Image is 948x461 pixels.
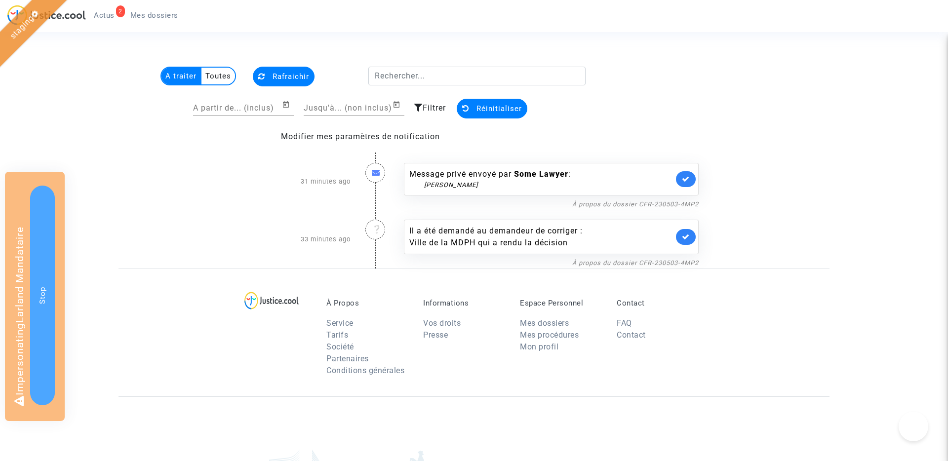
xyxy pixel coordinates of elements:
[393,99,404,111] button: Open calendar
[617,299,699,307] p: Contact
[242,153,358,210] div: 31 minutes ago
[514,169,568,179] b: Some Lawyer
[281,132,440,141] a: Modifier mes paramètres de notification
[273,72,309,81] span: Rafraichir
[130,11,178,20] span: Mes dossiers
[282,99,294,111] button: Open calendar
[423,318,461,328] a: Vos droits
[572,259,699,267] a: À propos du dossier CFR-230503-4MP2
[423,330,448,340] a: Presse
[899,412,928,441] iframe: Help Scout Beacon - Open
[423,103,446,113] span: Filtrer
[326,354,369,363] a: Partenaires
[122,8,186,23] a: Mes dossiers
[617,318,632,328] a: FAQ
[372,225,382,233] i: ❔
[520,330,579,340] a: Mes procédures
[368,67,586,85] input: Rechercher...
[520,299,602,307] p: Espace Personnel
[5,172,65,421] div: Impersonating
[86,8,122,23] a: 2Actus
[520,342,558,351] a: Mon profil
[326,318,354,328] a: Service
[116,5,125,17] div: 2
[572,200,699,208] a: À propos du dossier CFR-230503-4MP2
[326,299,408,307] p: À Propos
[326,342,354,351] a: Société
[30,186,55,405] button: Stop
[242,210,358,269] div: 33 minutes ago
[201,68,235,84] multi-toggle-item: Toutes
[476,104,522,113] span: Réinitialiser
[244,292,299,309] img: logo-lg.svg
[409,168,673,190] div: Message privé envoyé par :
[423,299,505,307] p: Informations
[326,330,348,340] a: Tarifs
[326,366,404,375] a: Conditions générales
[94,11,115,20] span: Actus
[409,225,673,249] div: Il a été demandé au demandeur
[38,287,47,304] span: Stop
[424,180,673,190] div: [PERSON_NAME]
[8,13,36,41] a: staging
[457,99,527,118] button: Réinitialiser
[253,67,315,86] button: Rafraichir
[520,318,569,328] a: Mes dossiers
[161,68,201,84] multi-toggle-item: A traiter
[617,330,646,340] a: Contact
[7,5,86,25] img: jc-logo.svg
[409,237,673,249] li: Ville de la MDPH qui a rendu la décision
[536,226,583,235] span: de corriger :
